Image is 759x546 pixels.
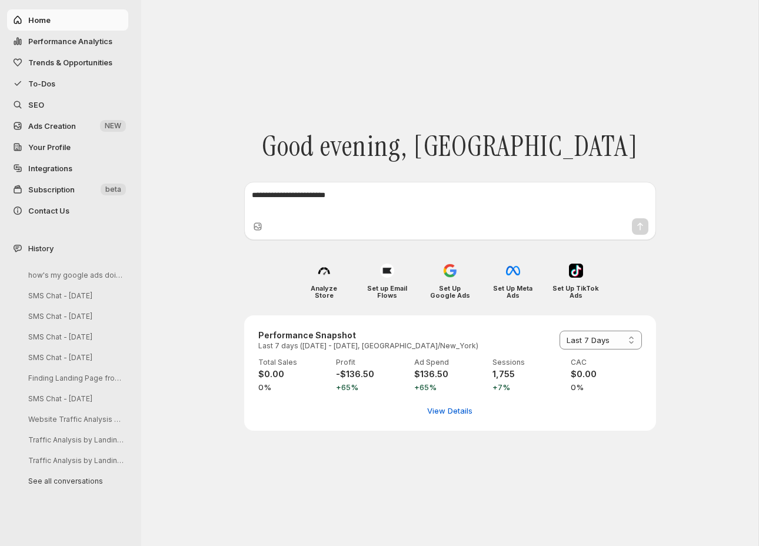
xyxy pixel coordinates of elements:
p: CAC [571,358,642,367]
span: beta [105,185,121,194]
span: Good evening, [GEOGRAPHIC_DATA] [262,129,638,164]
span: SEO [28,100,44,109]
span: Ads Creation [28,121,76,131]
button: Subscription [7,179,128,200]
button: SMS Chat - [DATE] [19,307,131,325]
h4: -$136.50 [336,368,407,380]
button: Finding Landing Page from Hootsuite Blog [19,369,131,387]
button: Traffic Analysis by Landing Page [19,451,131,470]
span: Trends & Opportunities [28,58,112,67]
h4: Analyze Store [301,285,347,299]
span: +65% [414,381,485,393]
h4: Set up Email Flows [364,285,410,299]
span: +65% [336,381,407,393]
span: 0% [258,381,329,393]
img: Set Up Meta Ads icon [506,264,520,278]
p: Ad Spend [414,358,485,367]
button: Upload image [252,221,264,232]
span: Your Profile [28,142,71,152]
span: Contact Us [28,206,69,215]
button: SMS Chat - [DATE] [19,389,131,408]
span: View Details [427,405,472,417]
img: Set Up Google Ads icon [443,264,457,278]
a: Integrations [7,158,128,179]
p: Sessions [492,358,564,367]
img: Analyze Store icon [317,264,331,278]
span: +7% [492,381,564,393]
h4: $136.50 [414,368,485,380]
button: Contact Us [7,200,128,221]
h4: 1,755 [492,368,564,380]
span: Performance Analytics [28,36,112,46]
button: See all conversations [19,472,131,490]
button: how's my google ads doing [DATE]? [19,266,131,284]
span: To-Dos [28,79,55,88]
button: Performance Analytics [7,31,128,52]
img: Set up Email Flows icon [380,264,394,278]
span: Subscription [28,185,75,194]
button: Traffic Analysis by Landing Page [19,431,131,449]
span: 0% [571,381,642,393]
a: Your Profile [7,136,128,158]
img: Set Up TikTok Ads icon [569,264,583,278]
button: Ads Creation [7,115,128,136]
span: NEW [105,121,121,131]
span: Home [28,15,51,25]
h4: $0.00 [571,368,642,380]
span: Integrations [28,164,72,173]
p: Last 7 days ([DATE] - [DATE], [GEOGRAPHIC_DATA]/New_York) [258,341,478,351]
h4: $0.00 [258,368,329,380]
a: SEO [7,94,128,115]
h4: Set Up Google Ads [427,285,473,299]
h4: Set Up Meta Ads [490,285,536,299]
button: SMS Chat - [DATE] [19,348,131,367]
p: Total Sales [258,358,329,367]
span: History [28,242,54,254]
button: Home [7,9,128,31]
p: Profit [336,358,407,367]
button: Website Traffic Analysis by Landing Page [19,410,131,428]
h3: Performance Snapshot [258,329,478,341]
button: Trends & Opportunities [7,52,128,73]
button: SMS Chat - [DATE] [19,287,131,305]
button: To-Dos [7,73,128,94]
button: View detailed performance [420,401,480,420]
button: SMS Chat - [DATE] [19,328,131,346]
h4: Set Up TikTok Ads [552,285,599,299]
